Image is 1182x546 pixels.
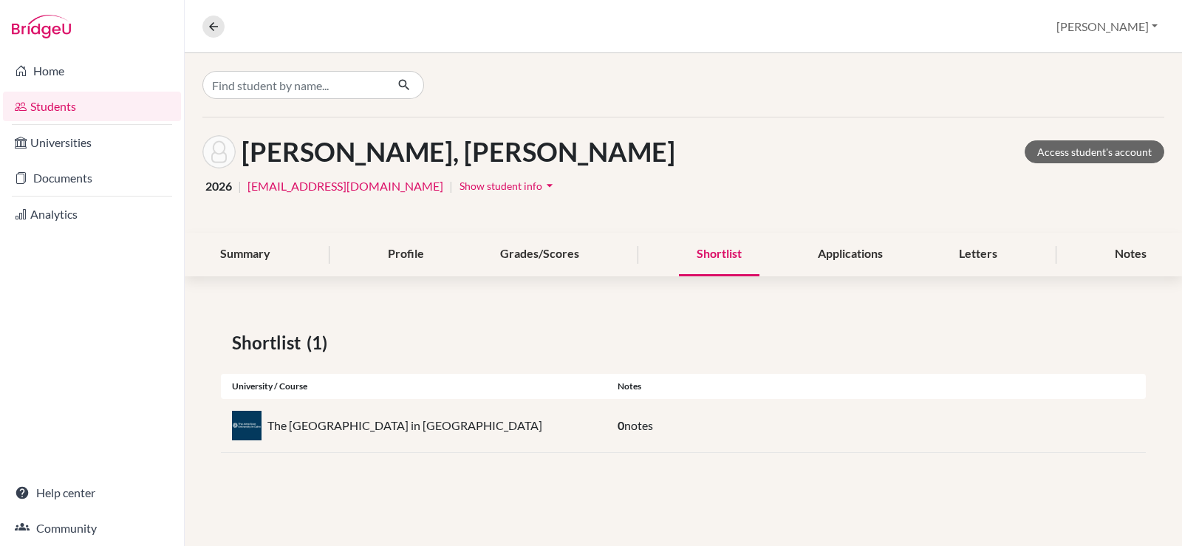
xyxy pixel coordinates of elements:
button: Show student infoarrow_drop_down [459,174,558,197]
h1: [PERSON_NAME], [PERSON_NAME] [242,136,675,168]
a: Community [3,513,181,543]
img: Layla Ahmad YASSIN's avatar [202,135,236,168]
a: Access student's account [1025,140,1164,163]
div: Notes [1097,233,1164,276]
p: The [GEOGRAPHIC_DATA] in [GEOGRAPHIC_DATA] [267,417,542,434]
a: Documents [3,163,181,193]
a: Help center [3,478,181,508]
a: Students [3,92,181,121]
div: University / Course [221,380,607,393]
div: Grades/Scores [482,233,597,276]
div: Notes [607,380,1146,393]
span: 0 [618,418,624,432]
span: Shortlist [232,330,307,356]
div: Shortlist [679,233,759,276]
a: [EMAIL_ADDRESS][DOMAIN_NAME] [247,177,443,195]
a: Analytics [3,199,181,229]
i: arrow_drop_down [542,178,557,193]
span: | [238,177,242,195]
span: notes [624,418,653,432]
div: Profile [370,233,442,276]
button: [PERSON_NAME] [1050,13,1164,41]
span: Show student info [460,180,542,192]
div: Applications [800,233,901,276]
a: Universities [3,128,181,157]
span: | [449,177,453,195]
span: 2026 [205,177,232,195]
img: eg_ame_8v453z1j.jpeg [232,411,262,440]
div: Letters [941,233,1015,276]
span: (1) [307,330,333,356]
input: Find student by name... [202,71,386,99]
div: Summary [202,233,288,276]
a: Home [3,56,181,86]
img: Bridge-U [12,15,71,38]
